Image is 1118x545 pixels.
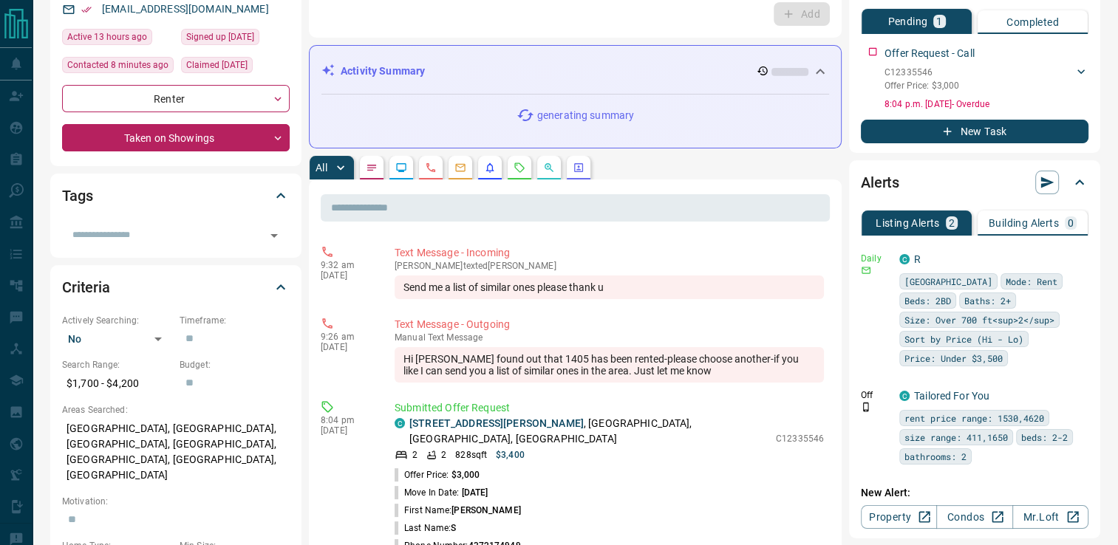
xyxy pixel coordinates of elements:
[861,165,1088,200] div: Alerts
[395,162,407,174] svg: Lead Browsing Activity
[451,505,520,515] span: [PERSON_NAME]
[395,347,824,383] div: Hi [PERSON_NAME] found out that 1405 has been rented-please choose another-if you like I can send...
[62,184,92,208] h2: Tags
[395,261,824,271] p: [PERSON_NAME] texted [PERSON_NAME]
[366,162,378,174] svg: Notes
[904,332,1023,346] span: Sort by Price (Hi - Lo)
[395,468,480,481] p: Offer Price:
[409,416,768,447] p: , [GEOGRAPHIC_DATA], [GEOGRAPHIC_DATA], [GEOGRAPHIC_DATA]
[321,260,372,270] p: 9:32 am
[62,124,290,151] div: Taken on Showings
[1006,274,1057,289] span: Mode: Rent
[1068,218,1074,228] p: 0
[67,58,168,72] span: Contacted 8 minutes ago
[884,97,1088,111] p: 8:04 p.m. [DATE] - Overdue
[102,3,269,15] a: [EMAIL_ADDRESS][DOMAIN_NAME]
[62,371,172,396] p: $1,700 - $4,200
[904,312,1054,327] span: Size: Over 700 ft<sup>2</sup>
[964,293,1011,308] span: Baths: 2+
[395,521,456,535] p: Last Name:
[514,162,525,174] svg: Requests
[496,448,525,462] p: $3,400
[861,120,1088,143] button: New Task
[67,30,147,44] span: Active 13 hours ago
[451,523,456,533] span: S
[62,417,290,487] p: [GEOGRAPHIC_DATA], [GEOGRAPHIC_DATA], [GEOGRAPHIC_DATA], [GEOGRAPHIC_DATA], [GEOGRAPHIC_DATA], [G...
[1012,505,1088,529] a: Mr.Loft
[914,390,989,402] a: Tailored For You
[904,351,1003,366] span: Price: Under $3,500
[321,58,829,85] div: Activity Summary
[186,58,248,72] span: Claimed [DATE]
[441,448,446,462] p: 2
[573,162,584,174] svg: Agent Actions
[395,486,488,499] p: Move In Date:
[321,270,372,281] p: [DATE]
[936,505,1012,529] a: Condos
[62,314,172,327] p: Actively Searching:
[1021,430,1068,445] span: beds: 2-2
[989,218,1059,228] p: Building Alerts
[412,448,417,462] p: 2
[62,57,174,78] div: Sun Aug 17 2025
[884,63,1088,95] div: C12335546Offer Price: $3,000
[395,400,824,416] p: Submitted Offer Request
[395,418,405,428] div: condos.ca
[180,314,290,327] p: Timeframe:
[484,162,496,174] svg: Listing Alerts
[186,30,254,44] span: Signed up [DATE]
[181,29,290,49] div: Mon Jul 07 2025
[904,430,1008,445] span: size range: 411,1650
[876,218,940,228] p: Listing Alerts
[409,417,584,429] a: [STREET_ADDRESS][PERSON_NAME]
[395,332,824,343] p: Text Message
[264,225,284,246] button: Open
[395,332,426,343] span: manual
[341,64,425,79] p: Activity Summary
[321,332,372,342] p: 9:26 am
[861,265,871,275] svg: Email
[395,275,824,299] div: Send me a list of similar ones please thank u
[861,505,937,529] a: Property
[537,108,634,123] p: generating summary
[62,85,290,112] div: Renter
[776,432,824,445] p: C12335546
[462,487,488,498] span: [DATE]
[455,448,487,462] p: 828 sqft
[884,46,975,61] p: Offer Request - Call
[887,16,927,27] p: Pending
[861,388,890,402] p: Off
[321,342,372,352] p: [DATE]
[321,425,372,436] p: [DATE]
[62,495,290,508] p: Motivation:
[861,171,899,194] h2: Alerts
[899,391,910,401] div: condos.ca
[861,485,1088,501] p: New Alert:
[949,218,955,228] p: 2
[62,178,290,213] div: Tags
[181,57,290,78] div: Tue Jul 08 2025
[899,254,910,264] div: condos.ca
[454,162,466,174] svg: Emails
[395,245,824,261] p: Text Message - Incoming
[904,449,967,464] span: bathrooms: 2
[62,327,172,351] div: No
[321,415,372,425] p: 8:04 pm
[451,470,480,480] span: $3,000
[395,317,824,332] p: Text Message - Outgoing
[861,402,871,412] svg: Push Notification Only
[1006,17,1059,27] p: Completed
[904,293,951,308] span: Beds: 2BD
[62,270,290,305] div: Criteria
[884,66,959,79] p: C12335546
[884,79,959,92] p: Offer Price: $3,000
[395,504,521,517] p: First Name:
[936,16,942,27] p: 1
[543,162,555,174] svg: Opportunities
[62,29,174,49] div: Sat Aug 16 2025
[914,253,921,265] a: R
[62,403,290,417] p: Areas Searched:
[62,275,110,299] h2: Criteria
[904,411,1044,425] span: rent price range: 1530,4620
[180,358,290,371] p: Budget:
